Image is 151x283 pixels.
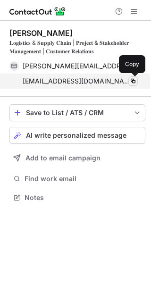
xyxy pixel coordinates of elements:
span: Find work email [25,175,142,183]
div: [PERSON_NAME] [9,28,73,38]
span: AI write personalized message [26,132,126,139]
div: 𝐋𝐨𝐠𝐢𝐬𝐭𝐢𝐜𝐬 & 𝐒𝐮𝐩𝐩𝐥𝐲 𝐂𝐡𝐚𝐢𝐧 | 𝐏𝐫𝐨𝐣𝐞𝐜𝐭 & 𝐒𝐭𝐚𝐤𝐞𝐡𝐨𝐥𝐝𝐞𝐫 𝐌𝐚𝐧𝐚𝐠𝐞𝐦𝐞𝐧𝐭 | 𝐂𝐮𝐬𝐭𝐨𝐦𝐞𝐫 𝐑𝐞𝐥𝐚𝐭𝐢𝐨𝐧𝐬 [9,39,145,56]
span: [PERSON_NAME][EMAIL_ADDRESS][DOMAIN_NAME] [23,62,131,70]
span: [EMAIL_ADDRESS][DOMAIN_NAME] [23,77,131,85]
button: Find work email [9,172,145,185]
button: save-profile-one-click [9,104,145,121]
span: Notes [25,193,142,202]
div: Save to List / ATS / CRM [26,109,129,117]
button: Notes [9,191,145,204]
span: Add to email campaign [25,154,101,162]
button: AI write personalized message [9,127,145,144]
img: ContactOut v5.3.10 [9,6,66,17]
button: Add to email campaign [9,150,145,166]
